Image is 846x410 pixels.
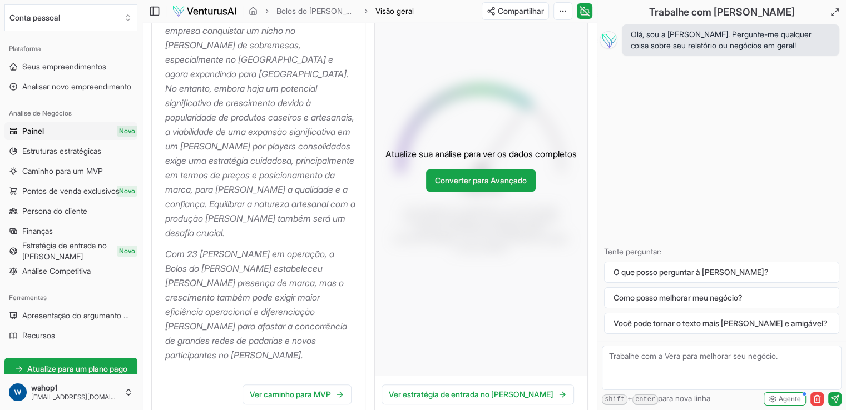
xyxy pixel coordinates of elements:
[4,162,137,180] a: Caminho para um MVP
[172,4,237,18] img: logotipo
[604,262,839,283] button: O que posso perguntar à [PERSON_NAME]?
[627,393,632,403] font: +
[385,148,577,159] font: Atualize sua análise para ver os dados completos
[22,166,103,176] font: Caminho para um MVP
[4,58,137,76] a: Seus empreendimentos
[22,266,91,276] font: Análise Competitiva
[602,394,627,405] kbd: shift
[779,394,801,403] font: Agente
[119,187,135,195] font: Novo
[482,2,549,20] button: Compartilhar
[632,394,658,405] kbd: enter
[435,176,527,185] font: Converter para Avançado
[250,389,331,399] font: Ver caminho para MVP
[9,13,60,22] font: Conta pessoal
[375,6,414,17] span: Visão geral
[4,78,137,96] a: Analisar novo empreendimento
[498,6,544,16] font: Compartilhar
[614,293,743,302] font: Como posso melhorar meu negócio?
[9,293,47,302] font: Ferramentas
[4,262,137,280] a: Análise Competitiva
[31,383,57,392] font: wshop1
[4,327,137,344] a: Recursos
[375,6,414,16] font: Visão geral
[22,82,131,91] font: Analisar novo empreendimento
[31,393,140,401] font: [EMAIL_ADDRESS][DOMAIN_NAME]
[165,248,349,361] font: Com 23 [PERSON_NAME] em operação, a Bolos do [PERSON_NAME] estabeleceu [PERSON_NAME] presença de ...
[649,6,795,18] font: Trabalhe com [PERSON_NAME]
[4,122,137,140] a: PainelNovo
[4,182,137,200] a: Pontos de venda exclusivosNovo
[22,126,44,136] font: Painel
[4,379,137,406] button: wshop1[EMAIL_ADDRESS][DOMAIN_NAME]
[9,109,72,117] font: Análise de Negócios
[249,6,414,17] nav: migalha de pão
[604,313,839,334] button: Você pode tornar o texto mais [PERSON_NAME] e amigável?
[614,267,769,277] font: O que posso perguntar à [PERSON_NAME]?
[22,62,106,71] font: Seus empreendimentos
[4,222,137,240] a: Finanças
[276,6,357,17] a: Bolos do [PERSON_NAME]
[426,169,536,192] a: Converter para Avançado
[4,358,137,380] a: Atualize para um plano pago
[4,202,137,220] a: Persona do cliente
[9,44,41,53] font: Plataforma
[389,389,553,399] font: Ver estratégia de entrada no [PERSON_NAME]
[243,384,352,404] a: Ver caminho para MVP
[22,146,101,156] font: Estruturas estratégicas
[27,364,127,373] font: Atualize para um plano pago
[276,6,370,16] font: Bolos do [PERSON_NAME]
[631,29,812,50] font: Olá, sou a [PERSON_NAME]. Pergunte-me qualquer coisa sobre seu relatório ou negócios em geral!
[4,242,137,260] a: Estratégia de entrada no [PERSON_NAME]Novo
[119,127,135,135] font: Novo
[382,384,574,404] a: Ver estratégia de entrada no [PERSON_NAME]
[614,318,828,328] font: Você pode tornar o texto mais [PERSON_NAME] e amigável?
[604,247,661,256] font: Tente perguntar:
[9,383,27,401] img: ACg8ocLT5OJasRQTrLmf-OMd_8gTthLfn9rrsXPXAOPXgEOywbqlvA=s96-c
[658,393,710,403] font: para nova linha
[119,247,135,255] font: Novo
[22,331,55,340] font: Recursos
[22,226,53,236] font: Finanças
[4,4,137,31] button: Selecione uma organização
[22,186,120,196] font: Pontos de venda exclusivos
[600,31,617,49] img: Vera
[604,287,839,308] button: Como posso melhorar meu negócio?
[4,307,137,324] a: Apresentação do argumento de venda
[22,311,156,320] font: Apresentação do argumento de venda
[4,142,137,160] a: Estruturas estratégicas
[22,206,87,216] font: Persona do cliente
[764,392,806,406] button: Agente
